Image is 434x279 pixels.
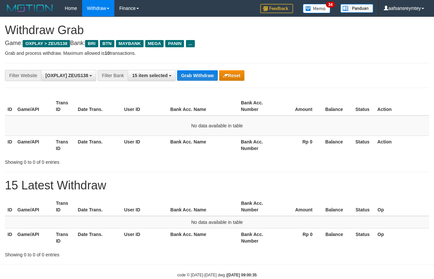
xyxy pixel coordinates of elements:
[15,197,53,216] th: Game/API
[53,136,75,154] th: Trans ID
[53,97,75,116] th: Trans ID
[353,136,375,154] th: Status
[5,216,429,228] td: No data available in table
[227,273,257,277] strong: [DATE] 09:00:35
[122,197,168,216] th: User ID
[5,70,41,81] div: Filter Website
[15,228,53,247] th: Game/API
[132,73,168,78] span: 15 item selected
[75,228,122,247] th: Date Trans.
[277,228,322,247] th: Rp 0
[75,97,122,116] th: Date Trans.
[322,197,353,216] th: Balance
[5,116,429,136] td: No data available in table
[116,40,144,47] span: MAYBANK
[277,97,322,116] th: Amount
[177,273,257,277] small: code © [DATE]-[DATE] dwg |
[303,4,331,13] img: Button%20Memo.svg
[353,97,375,116] th: Status
[260,4,293,13] img: Feedback.jpg
[277,136,322,154] th: Rp 0
[5,197,15,216] th: ID
[277,197,322,216] th: Amount
[122,228,168,247] th: User ID
[5,3,55,13] img: MOTION_logo.png
[122,136,168,154] th: User ID
[5,179,429,192] h1: 15 Latest Withdraw
[23,40,70,47] span: OXPLAY > ZEUS138
[5,97,15,116] th: ID
[322,228,353,247] th: Balance
[353,228,375,247] th: Status
[239,228,277,247] th: Bank Acc. Number
[85,40,98,47] span: BRI
[41,70,96,81] button: [OXPLAY] ZEUS138
[53,197,75,216] th: Trans ID
[186,40,195,47] span: ...
[340,4,373,13] img: panduan.png
[5,156,176,165] div: Showing 0 to 0 of 0 entries
[5,24,429,37] h1: Withdraw Grab
[45,73,88,78] span: [OXPLAY] ZEUS138
[5,40,429,47] h4: Game: Bank:
[239,197,277,216] th: Bank Acc. Number
[5,249,176,258] div: Showing 0 to 0 of 0 entries
[165,40,184,47] span: PANIN
[5,136,15,154] th: ID
[375,228,429,247] th: Op
[168,197,239,216] th: Bank Acc. Name
[145,40,164,47] span: MEGA
[104,51,110,56] strong: 10
[238,136,277,154] th: Bank Acc. Number
[322,136,353,154] th: Balance
[219,70,244,81] button: Reset
[5,228,15,247] th: ID
[15,97,53,116] th: Game/API
[15,136,53,154] th: Game/API
[177,70,217,81] button: Grab Withdraw
[375,197,429,216] th: Op
[75,197,122,216] th: Date Trans.
[168,228,239,247] th: Bank Acc. Name
[168,136,238,154] th: Bank Acc. Name
[168,97,238,116] th: Bank Acc. Name
[375,136,429,154] th: Action
[98,70,128,81] div: Filter Bank
[5,50,429,56] p: Grab and process withdraw. Maximum allowed is transactions.
[322,97,353,116] th: Balance
[100,40,114,47] span: BTN
[238,97,277,116] th: Bank Acc. Number
[326,2,335,8] span: 34
[122,97,168,116] th: User ID
[128,70,176,81] button: 15 item selected
[75,136,122,154] th: Date Trans.
[375,97,429,116] th: Action
[353,197,375,216] th: Status
[53,228,75,247] th: Trans ID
